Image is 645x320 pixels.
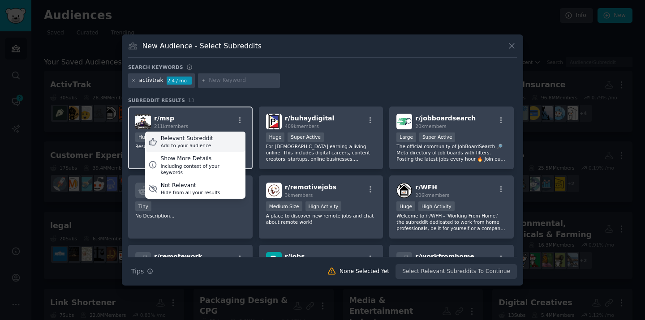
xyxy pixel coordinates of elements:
span: Subreddit Results [128,97,185,103]
div: None Selected Yet [340,268,389,276]
h3: New Audience - Select Subreddits [142,41,262,51]
p: A place to discover new remote jobs and chat about remote work! [266,213,376,225]
div: Show More Details [160,155,242,163]
span: r/ jobboardsearch [415,115,476,122]
div: Huge [396,201,415,211]
img: jobboardsearch [396,114,412,129]
span: r/ remotework [154,253,202,260]
span: r/ remotivejobs [285,183,337,191]
span: 13 [188,98,194,103]
div: Super Active [419,132,456,142]
span: r/ WFH [415,183,437,191]
div: Large [396,132,416,142]
img: remotivejobs [266,183,282,198]
button: Tips [128,264,156,279]
div: High Activity [305,201,342,211]
span: 206k members [415,192,449,198]
div: activtrak [139,77,163,85]
p: Welcome to /r/WFH - 'Working From Home,' the subreddit dedicated to work from home professionals,... [396,213,507,231]
div: Medium Size [266,201,302,211]
div: Super Active [288,132,324,142]
span: r/ msp [154,115,174,122]
p: No Description... [135,213,245,219]
div: Hide from all your results [161,189,220,196]
img: WFH [396,183,412,198]
div: Including context of your keywords [160,163,242,175]
span: r/ jobs [285,253,305,260]
span: r/ workfromhome [415,253,474,260]
h3: Search keywords [128,64,183,70]
div: Relevant Subreddit [161,135,213,143]
input: New Keyword [209,77,277,85]
img: msp [135,114,151,129]
span: 211k members [154,124,188,129]
div: Add to your audience [161,142,213,149]
span: r/ buhaydigital [285,115,335,122]
div: High Activity [418,201,455,211]
div: Huge [135,132,154,142]
p: The official community of JobBoardSearch 🔎 Meta directory of job boards with filters. Posting the... [396,143,507,162]
span: 20k members [415,124,446,129]
p: Resource for IT Managed Services Providers [135,143,245,149]
p: For [DEMOGRAPHIC_DATA] earning a living online. This includes digital careers, content creators, ... [266,143,376,162]
span: Tips [131,267,144,276]
span: 3k members [285,192,313,198]
span: 409k members [285,124,319,129]
div: Tiny [135,201,151,211]
div: Huge [266,132,285,142]
img: jobs [266,252,282,268]
img: buhaydigital [266,114,282,129]
div: Not Relevant [161,182,220,190]
div: 2.4 / mo [167,77,192,85]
